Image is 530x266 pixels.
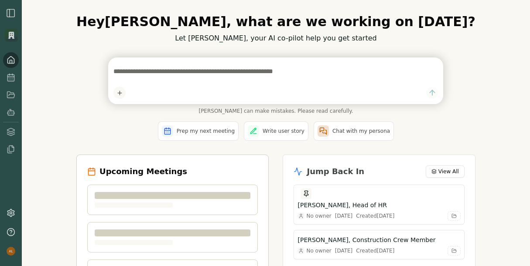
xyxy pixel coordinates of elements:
[244,121,308,141] button: Write user story
[113,87,126,99] button: Add content to chat
[7,247,15,256] img: profile
[108,108,443,114] span: [PERSON_NAME] can make mistakes. Please read carefully.
[177,128,235,135] span: Prep my next meeting
[314,121,394,141] button: Chat with my persona
[263,128,304,135] span: Write user story
[3,224,19,240] button: Help
[426,87,438,99] button: Send message
[76,14,475,30] h1: Hey [PERSON_NAME] , what are we working on [DATE]?
[5,29,18,42] img: Organization logo
[356,212,394,219] div: Created [DATE]
[335,247,353,254] div: [DATE]
[6,8,16,18] img: sidebar
[307,165,364,178] h2: Jump Back In
[297,201,386,209] h3: [PERSON_NAME], Head of HR
[297,236,435,244] h3: [PERSON_NAME], Construction Crew Member
[6,8,16,18] button: Open Sidebar
[306,212,331,219] span: No owner
[356,247,394,254] div: Created [DATE]
[438,168,459,175] span: View All
[335,212,353,219] div: [DATE]
[99,165,187,178] h2: Upcoming Meetings
[306,247,331,254] span: No owner
[158,121,239,141] button: Prep my next meeting
[426,165,465,178] button: View All
[76,33,475,44] p: Let [PERSON_NAME], your AI co-pilot help you get started
[332,128,390,135] span: Chat with my persona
